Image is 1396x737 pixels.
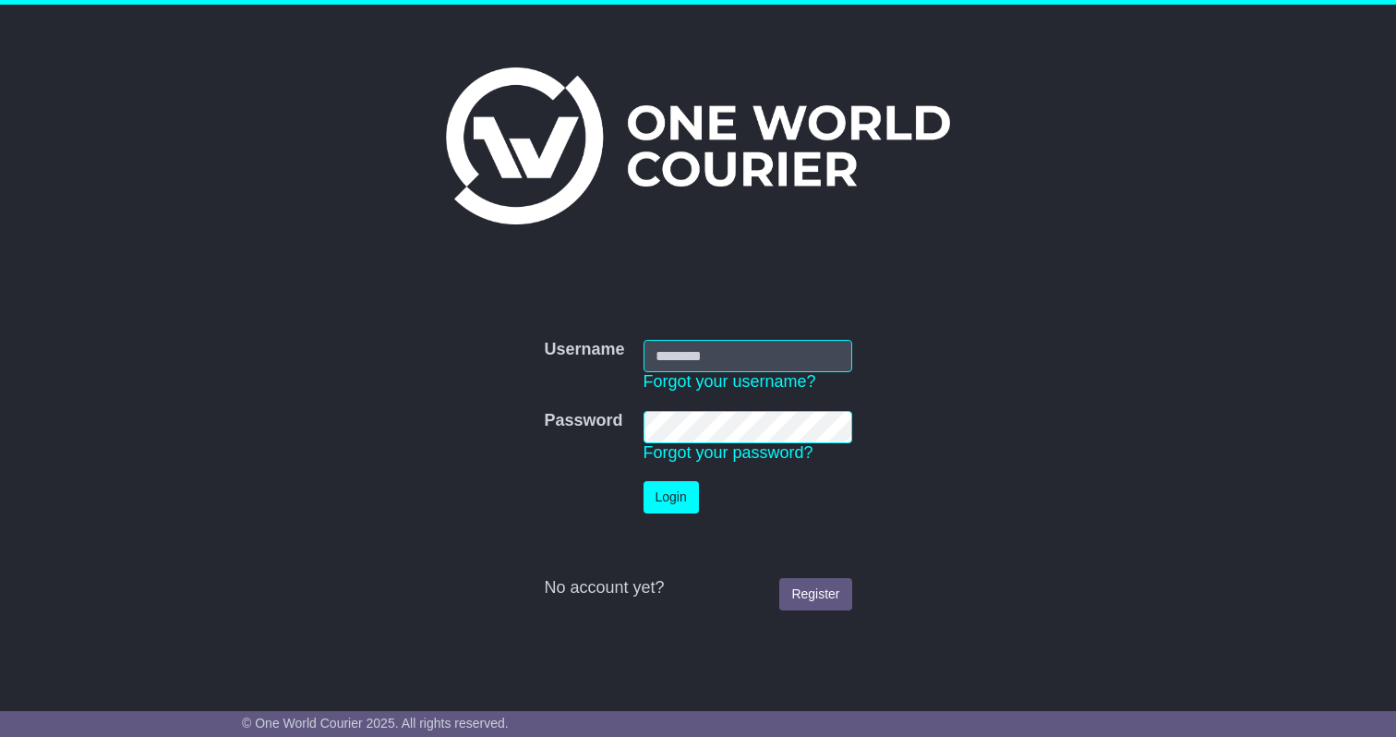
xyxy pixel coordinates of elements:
[644,443,813,462] a: Forgot your password?
[242,716,509,731] span: © One World Courier 2025. All rights reserved.
[544,411,622,431] label: Password
[779,578,851,610] a: Register
[644,481,699,513] button: Login
[446,67,950,224] img: One World
[644,372,816,391] a: Forgot your username?
[544,578,851,598] div: No account yet?
[544,340,624,360] label: Username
